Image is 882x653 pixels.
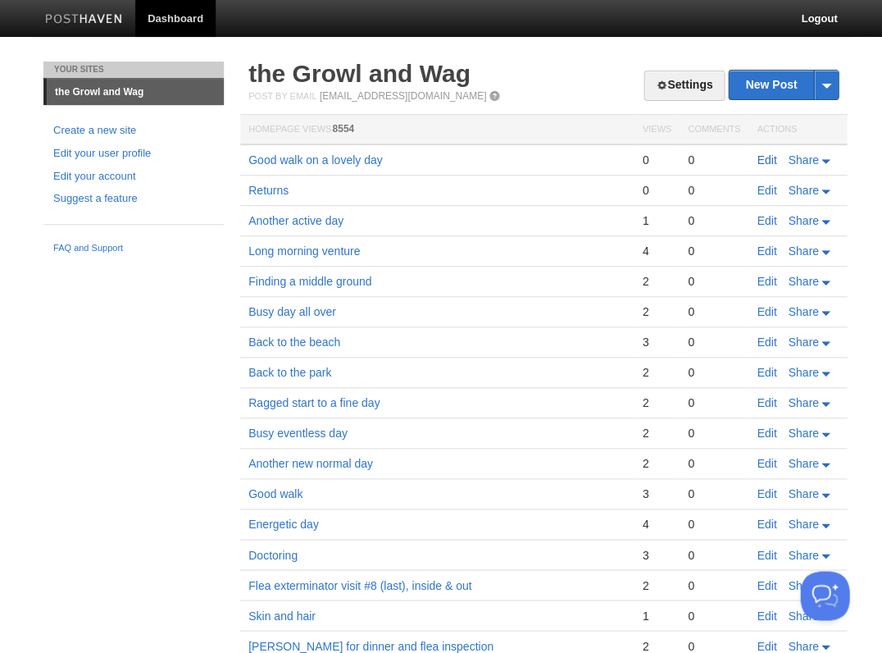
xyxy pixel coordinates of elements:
[788,639,818,652] span: Share
[643,71,725,101] a: Settings
[757,639,776,652] a: Edit
[680,115,748,145] th: Comments
[788,153,818,167] span: Share
[757,487,776,500] a: Edit
[642,183,671,198] div: 0
[53,168,214,185] a: Edit your account
[800,571,849,620] iframe: Help Scout Beacon - Open
[248,639,493,652] a: [PERSON_NAME] for dinner and flea inspection
[642,547,671,562] div: 3
[248,366,331,379] a: Back to the park
[45,14,123,26] img: Posthaven-bar
[248,457,373,470] a: Another new normal day
[757,518,776,531] a: Edit
[642,395,671,410] div: 2
[642,304,671,319] div: 2
[788,427,818,440] span: Share
[642,365,671,380] div: 2
[248,609,316,622] a: Skin and hair
[634,115,679,145] th: Views
[688,426,740,441] div: 0
[642,335,671,349] div: 3
[642,213,671,228] div: 1
[757,244,776,258] a: Edit
[757,366,776,379] a: Edit
[788,518,818,531] span: Share
[248,91,316,101] span: Post by Email
[757,336,776,349] a: Edit
[248,244,360,258] a: Long morning venture
[688,578,740,592] div: 0
[788,366,818,379] span: Share
[688,486,740,501] div: 0
[788,578,818,591] span: Share
[248,548,298,561] a: Doctoring
[688,517,740,532] div: 0
[688,638,740,653] div: 0
[248,578,471,591] a: Flea exterminator visit #8 (last), inside & out
[688,608,740,623] div: 0
[642,153,671,167] div: 0
[757,457,776,470] a: Edit
[248,153,382,167] a: Good walk on a lovely day
[757,578,776,591] a: Edit
[688,304,740,319] div: 0
[248,487,302,500] a: Good walk
[248,214,343,227] a: Another active day
[248,518,319,531] a: Energetic day
[688,365,740,380] div: 0
[788,396,818,409] span: Share
[788,244,818,258] span: Share
[688,244,740,258] div: 0
[642,638,671,653] div: 2
[53,122,214,139] a: Create a new site
[688,153,740,167] div: 0
[788,609,818,622] span: Share
[642,486,671,501] div: 3
[788,336,818,349] span: Share
[248,184,289,197] a: Returns
[642,426,671,441] div: 2
[688,456,740,471] div: 0
[788,184,818,197] span: Share
[53,241,214,256] a: FAQ and Support
[642,578,671,592] div: 2
[688,395,740,410] div: 0
[53,145,214,162] a: Edit your user profile
[248,60,471,87] a: the Growl and Wag
[788,457,818,470] span: Share
[332,123,354,135] span: 8554
[788,548,818,561] span: Share
[240,115,634,145] th: Homepage Views
[757,427,776,440] a: Edit
[642,274,671,289] div: 2
[248,275,371,288] a: Finding a middle ground
[757,396,776,409] a: Edit
[688,183,740,198] div: 0
[757,548,776,561] a: Edit
[320,90,486,102] a: [EMAIL_ADDRESS][DOMAIN_NAME]
[757,184,776,197] a: Edit
[642,517,671,532] div: 4
[729,71,838,99] a: New Post
[248,305,336,318] a: Busy day all over
[642,244,671,258] div: 4
[248,336,340,349] a: Back to the beach
[47,79,224,105] a: the Growl and Wag
[248,427,348,440] a: Busy eventless day
[748,115,847,145] th: Actions
[757,305,776,318] a: Edit
[688,547,740,562] div: 0
[788,305,818,318] span: Share
[757,609,776,622] a: Edit
[688,213,740,228] div: 0
[53,190,214,208] a: Suggest a feature
[688,335,740,349] div: 0
[788,487,818,500] span: Share
[757,275,776,288] a: Edit
[248,396,380,409] a: Ragged start to a fine day
[788,275,818,288] span: Share
[43,62,224,78] li: Your Sites
[757,153,776,167] a: Edit
[688,274,740,289] div: 0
